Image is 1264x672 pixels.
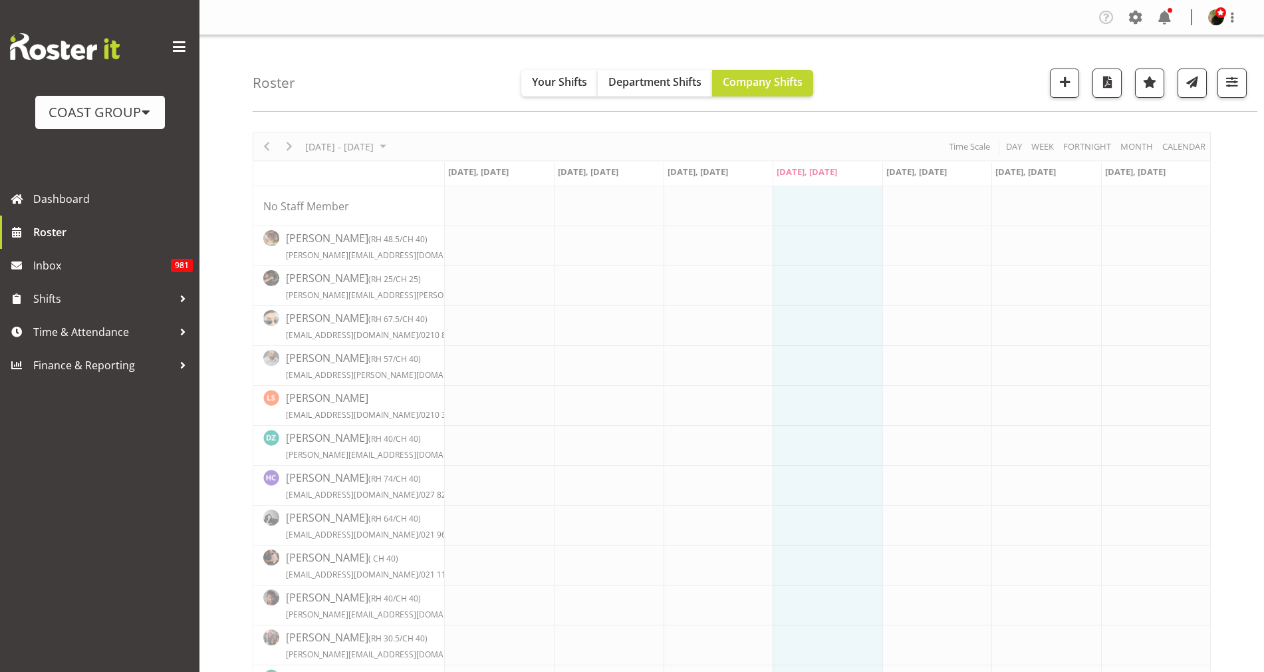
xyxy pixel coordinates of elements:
button: Your Shifts [521,70,598,96]
span: Time & Attendance [33,322,173,342]
button: Download a PDF of the roster according to the set date range. [1092,69,1122,98]
button: Company Shifts [712,70,813,96]
span: Roster [33,222,193,242]
button: Department Shifts [598,70,712,96]
span: 981 [171,259,193,272]
img: Rosterit website logo [10,33,120,60]
div: COAST GROUP [49,102,152,122]
span: Dashboard [33,189,193,209]
button: Filter Shifts [1217,69,1247,98]
span: Department Shifts [608,75,701,89]
span: Your Shifts [532,75,587,89]
h4: Roster [253,75,295,90]
span: Inbox [33,255,171,275]
img: micah-hetrick73ebaf9e9aacd948a3fc464753b70555.png [1208,9,1224,25]
button: Highlight an important date within the roster. [1135,69,1164,98]
button: Send a list of all shifts for the selected filtered period to all rostered employees. [1178,69,1207,98]
span: Shifts [33,289,173,309]
span: Company Shifts [723,75,803,89]
button: Add a new shift [1050,69,1079,98]
span: Finance & Reporting [33,355,173,375]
